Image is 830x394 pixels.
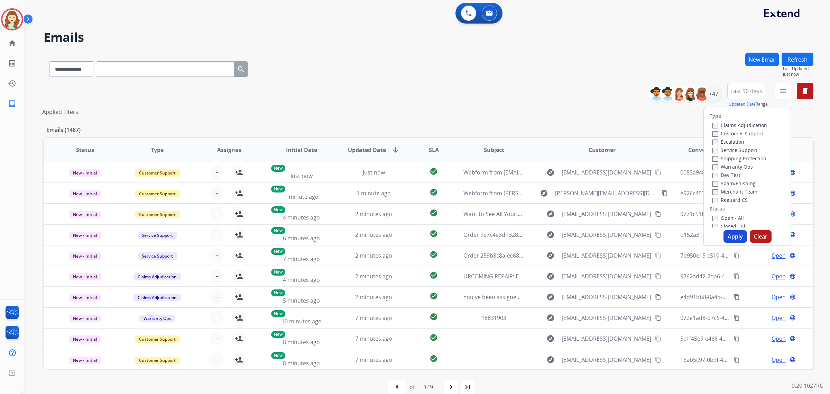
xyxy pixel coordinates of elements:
[210,249,224,262] button: +
[734,357,740,363] mat-icon: content_copy
[562,210,651,218] span: [EMAIL_ADDRESS][DOMAIN_NAME]
[680,356,784,364] span: 15ab5c97-0b9f-4974-8f63-6a670711e975
[562,356,651,364] span: [EMAIL_ADDRESS][DOMAIN_NAME]
[210,353,224,367] button: +
[546,293,555,301] mat-icon: explore
[680,335,786,342] span: 5c1f45e9-e466-4eee-bcb7-5b2a60b249b4
[430,209,438,217] mat-icon: check_circle
[712,147,757,153] label: Service Support
[271,248,285,255] p: New
[562,293,651,301] span: [EMAIL_ADDRESS][DOMAIN_NAME]
[135,169,180,177] span: Customer Support
[723,230,747,243] button: Apply
[235,210,243,218] mat-icon: person_add
[8,59,16,68] mat-icon: list_alt
[546,334,555,343] mat-icon: explore
[271,352,285,359] p: New
[688,146,732,154] span: Conversation ID
[463,272,561,280] span: UPCOMING REPAIR: Extend Customer
[237,65,245,73] mat-icon: search
[662,190,668,196] mat-icon: content_copy
[463,293,681,301] span: You've been assigned a new service order: d70f3892-c8b9-4d56-b76a-326ce10e6a32
[418,380,439,394] div: 149
[712,156,718,162] input: Shipping Protection
[734,335,740,342] mat-icon: content_copy
[734,252,740,259] mat-icon: content_copy
[271,227,285,234] p: New
[546,272,555,280] mat-icon: explore
[363,169,385,176] span: Just now
[430,230,438,238] mat-icon: check_circle
[210,290,224,304] button: +
[138,232,177,239] span: Service Support
[348,146,386,154] span: Updated Date
[355,231,392,239] span: 2 minutes ago
[210,228,224,242] button: +
[792,382,823,390] p: 0.20.1027RC
[680,314,786,322] span: 072e1ad8-b7c5-43db-9c36-6e3e81ef7955
[463,383,472,391] mat-icon: last_page
[562,168,651,177] span: [EMAIL_ADDRESS][DOMAIN_NAME]
[463,210,570,218] span: Want to See All Your Shipments at Once?
[8,79,16,88] mat-icon: history
[135,190,180,197] span: Customer Support
[69,273,101,280] span: New - Initial
[712,131,718,137] input: Customer Support
[271,289,285,296] p: New
[235,272,243,280] mat-icon: person_add
[710,205,725,212] label: Status
[555,189,657,197] span: [PERSON_NAME][EMAIL_ADDRESS][DOMAIN_NAME]
[210,269,224,283] button: +
[712,130,763,137] label: Customer Support
[546,168,555,177] mat-icon: explore
[783,72,813,77] span: Just now
[135,335,180,343] span: Customer Support
[790,315,796,321] mat-icon: language
[215,251,219,260] span: +
[355,314,392,322] span: 7 minutes ago
[430,292,438,300] mat-icon: check_circle
[235,251,243,260] mat-icon: person_add
[680,252,785,259] span: 7b950e15-c510-4e4f-bcd6-2389dfe5d1ec
[235,293,243,301] mat-icon: person_add
[712,216,718,221] input: Open - All
[463,252,586,259] span: Order 259b8c8a-ec68-440f-9dab-c2ab5a014633
[430,250,438,259] mat-icon: check_circle
[712,164,718,170] input: Warranty Ops
[680,272,788,280] span: 9362ad42-2da6-4846-ad31-07dde0814444
[283,255,320,263] span: 7 minutes ago
[135,211,180,218] span: Customer Support
[235,189,243,197] mat-icon: person_add
[790,232,796,238] mat-icon: language
[790,211,796,217] mat-icon: language
[772,251,786,260] span: Open
[546,251,555,260] mat-icon: explore
[655,357,661,363] mat-icon: content_copy
[712,189,718,195] input: Merchant Team
[44,30,813,44] h2: Emails
[655,232,661,238] mat-icon: content_copy
[69,294,101,301] span: New - Initial
[69,169,101,177] span: New - Initial
[355,356,392,364] span: 7 minutes ago
[355,272,392,280] span: 2 minutes ago
[271,310,285,317] p: New
[210,165,224,179] button: +
[562,272,651,280] span: [EMAIL_ADDRESS][DOMAIN_NAME]
[734,273,740,279] mat-icon: content_copy
[680,169,786,176] span: 0083a948-66ca-40d9-9e94-ea3eaf4a4d30
[727,83,765,99] button: Last 90 days
[729,101,768,107] span: Range
[779,87,787,95] mat-icon: menu
[680,231,782,239] span: d152a313-05ef-4e36-8ff7-581f96c6b777
[712,173,718,178] input: Dev Test
[680,210,784,218] span: 0771c51f-b1f2-4587-87da-c3b3ccd3691a
[133,294,181,301] span: Claims Adjudication
[135,357,180,364] span: Customer Support
[430,313,438,321] mat-icon: check_circle
[430,333,438,342] mat-icon: check_circle
[463,169,620,176] span: Webform from [EMAIL_ADDRESS][DOMAIN_NAME] on [DATE]
[790,252,796,259] mat-icon: language
[283,214,320,221] span: 4 minutes ago
[235,356,243,364] mat-icon: person_add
